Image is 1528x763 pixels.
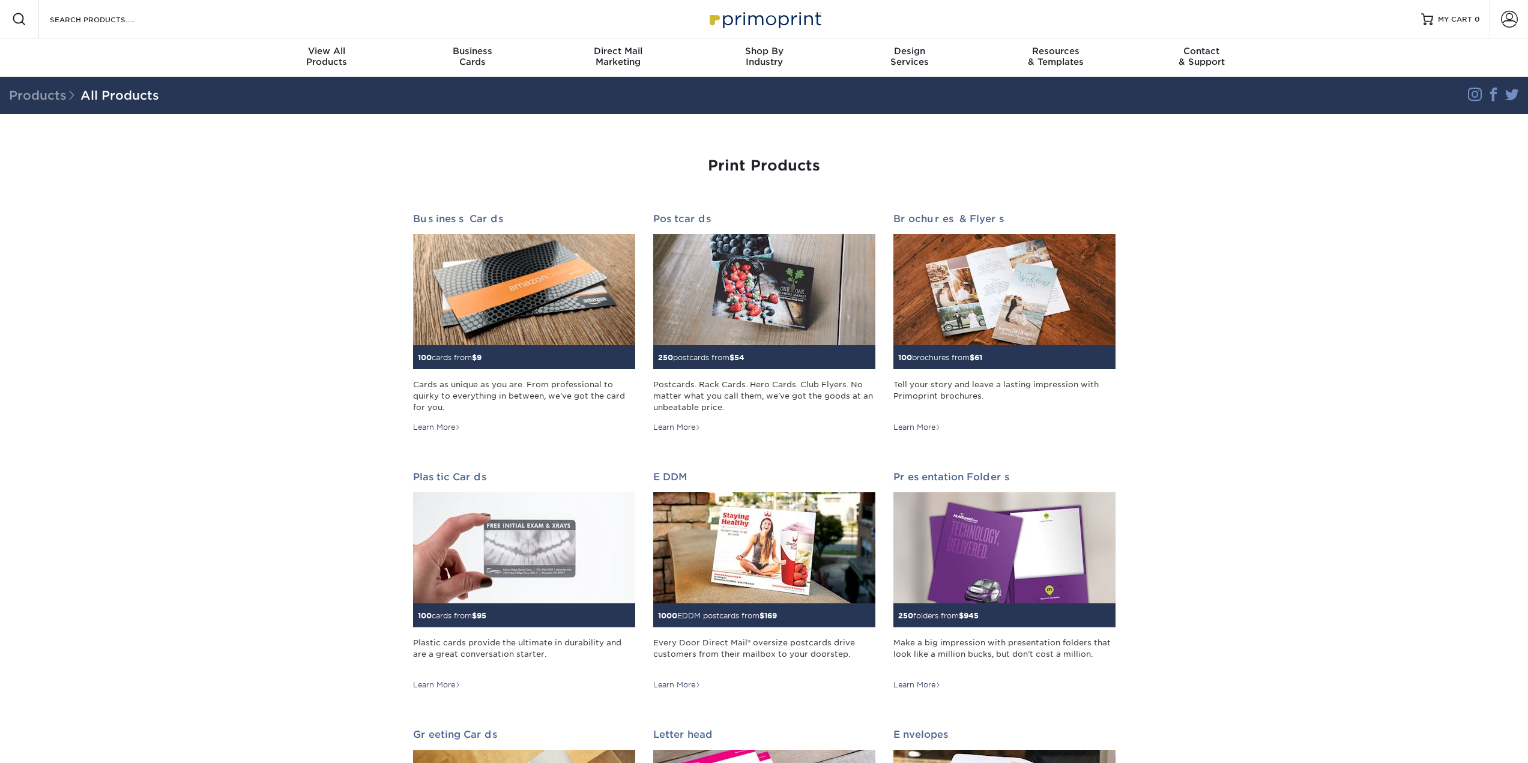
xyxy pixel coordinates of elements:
div: Products [254,46,400,67]
small: cards from [418,353,482,362]
span: Contact [1129,46,1275,56]
span: 61 [974,353,982,362]
div: Learn More [653,422,701,433]
div: Plastic cards provide the ultimate in durability and are a great conversation starter. [413,637,635,672]
div: Services [837,46,983,67]
a: Contact& Support [1129,38,1275,77]
div: Learn More [893,422,941,433]
span: 0 [1475,15,1480,23]
span: $ [959,611,964,620]
img: Business Cards [413,234,635,345]
a: Business Cards 100cards from$9 Cards as unique as you are. From professional to quirky to everyth... [413,213,635,433]
span: 100 [418,353,432,362]
a: Presentation Folders 250folders from$945 Make a big impression with presentation folders that loo... [893,471,1116,691]
span: $ [970,353,974,362]
a: EDDM 1000EDDM postcards from$169 Every Door Direct Mail® oversize postcards drive customers from ... [653,471,875,691]
span: Design [837,46,983,56]
div: Make a big impression with presentation folders that look like a million bucks, but don't cost a ... [893,637,1116,672]
div: Learn More [893,680,941,690]
a: All Products [80,88,159,103]
a: View AllProducts [254,38,400,77]
h2: Presentation Folders [893,471,1116,483]
span: 250 [658,353,673,362]
span: Direct Mail [545,46,691,56]
div: Learn More [653,680,701,690]
div: & Support [1129,46,1275,67]
small: brochures from [898,353,982,362]
img: Postcards [653,234,875,345]
h2: Envelopes [893,729,1116,740]
span: 100 [418,611,432,620]
a: DesignServices [837,38,983,77]
span: 95 [477,611,486,620]
span: 945 [964,611,979,620]
h2: Business Cards [413,213,635,225]
span: $ [729,353,734,362]
img: EDDM [653,492,875,603]
div: Learn More [413,680,461,690]
h2: EDDM [653,471,875,483]
div: & Templates [983,46,1129,67]
span: Products [9,88,80,103]
div: Postcards. Rack Cards. Hero Cards. Club Flyers. No matter what you call them, we've got the goods... [653,379,875,414]
span: 9 [477,353,482,362]
div: Every Door Direct Mail® oversize postcards drive customers from their mailbox to your doorstep. [653,637,875,672]
a: Shop ByIndustry [691,38,837,77]
span: Resources [983,46,1129,56]
h2: Letterhead [653,729,875,740]
div: Learn More [413,422,461,433]
span: View All [254,46,400,56]
small: postcards from [658,353,744,362]
img: Presentation Folders [893,492,1116,603]
small: folders from [898,611,979,620]
span: MY CART [1438,14,1472,25]
span: Business [399,46,545,56]
img: Brochures & Flyers [893,234,1116,345]
span: $ [472,611,477,620]
a: BusinessCards [399,38,545,77]
span: 169 [764,611,777,620]
span: $ [759,611,764,620]
div: Cards [399,46,545,67]
a: Brochures & Flyers 100brochures from$61 Tell your story and leave a lasting impression with Primo... [893,213,1116,433]
div: Industry [691,46,837,67]
input: SEARCH PRODUCTS..... [49,12,166,26]
h2: Greeting Cards [413,729,635,740]
h1: Print Products [413,157,1116,175]
a: Postcards 250postcards from$54 Postcards. Rack Cards. Hero Cards. Club Flyers. No matter what you... [653,213,875,433]
small: EDDM postcards from [658,611,777,620]
img: Plastic Cards [413,492,635,603]
span: 100 [898,353,912,362]
a: Plastic Cards 100cards from$95 Plastic cards provide the ultimate in durability and are a great c... [413,471,635,691]
span: 54 [734,353,744,362]
div: Tell your story and leave a lasting impression with Primoprint brochures. [893,379,1116,414]
h2: Brochures & Flyers [893,213,1116,225]
img: Primoprint [704,6,824,32]
h2: Postcards [653,213,875,225]
a: Resources& Templates [983,38,1129,77]
h2: Plastic Cards [413,471,635,483]
a: Direct MailMarketing [545,38,691,77]
small: cards from [418,611,486,620]
span: Shop By [691,46,837,56]
span: 1000 [658,611,677,620]
span: 250 [898,611,913,620]
span: $ [472,353,477,362]
div: Marketing [545,46,691,67]
div: Cards as unique as you are. From professional to quirky to everything in between, we've got the c... [413,379,635,414]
